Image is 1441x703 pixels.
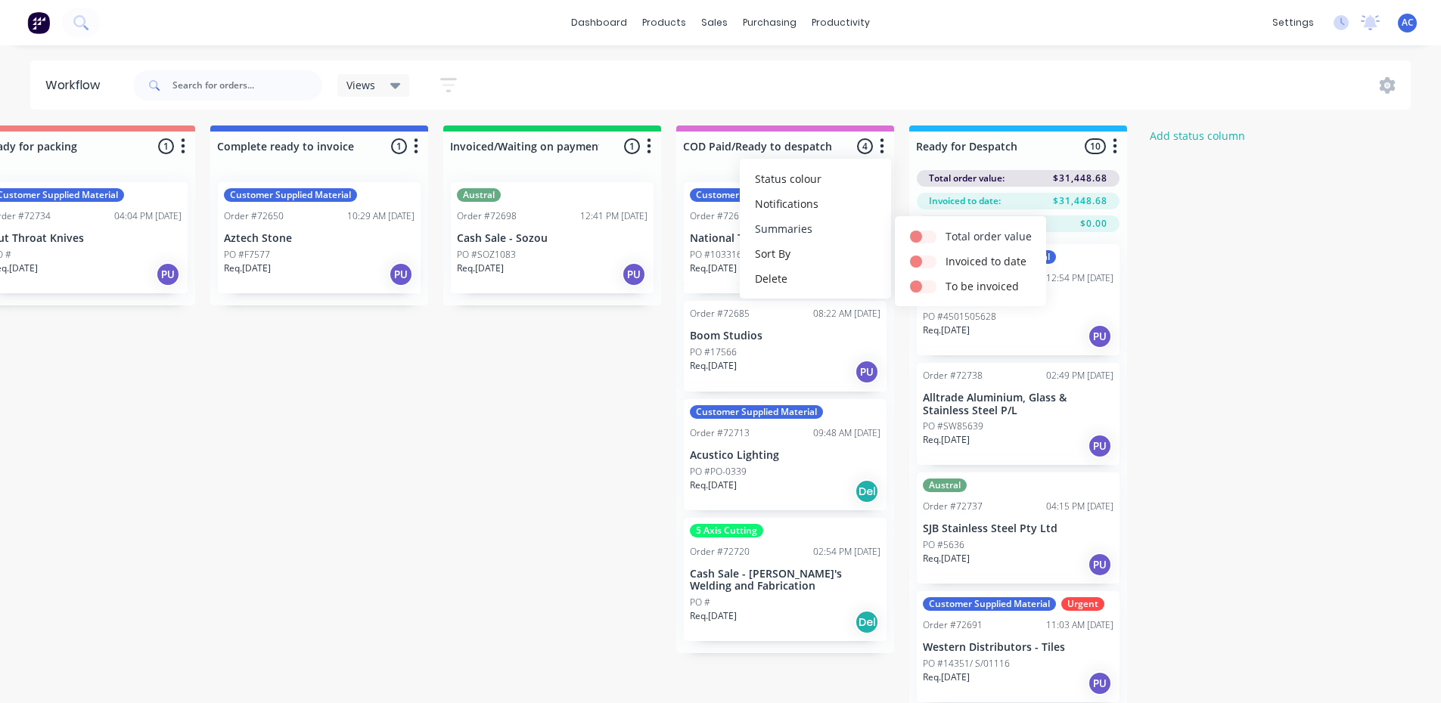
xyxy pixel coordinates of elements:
[1046,271,1113,285] div: 12:54 PM [DATE]
[457,248,516,262] p: PO #SOZ1083
[946,228,1032,244] label: Total order value
[690,465,747,478] p: PO #PO-0339
[735,11,804,34] div: purchasing
[1053,194,1107,208] span: $31,448.68
[690,449,880,462] p: Acustico Lighting
[690,478,737,492] p: Req. [DATE]
[740,266,891,291] button: Delete
[690,426,750,440] div: Order #72713
[929,172,1005,185] span: Total order value:
[457,209,517,223] div: Order #72698
[114,209,182,223] div: 04:04 PM [DATE]
[224,232,415,245] p: Aztech Stone
[1088,553,1112,577] div: PU
[923,618,983,632] div: Order #72691
[917,472,1120,584] div: AustralOrder #7273704:15 PM [DATE]SJB Stainless Steel Pty LtdPO #5636Req.[DATE]PU
[923,324,970,337] p: Req. [DATE]
[690,307,750,321] div: Order #72685
[923,478,967,492] div: Austral
[1088,324,1112,348] div: PU
[457,232,648,245] p: Cash Sale - Sozou
[1088,434,1112,458] div: PU
[684,301,887,392] div: Order #7268508:22 AM [DATE]Boom StudiosPO #17566Req.[DATE]PU
[923,294,1113,307] p: Capral Limited
[622,262,646,286] div: PU
[740,241,891,266] button: Sort By
[923,522,1113,535] p: SJB Stainless Steel Pty Ltd
[451,182,654,293] div: AustralOrder #7269812:41 PM [DATE]Cash Sale - SozouPO #SOZ1083Req.[DATE]PU
[917,363,1120,466] div: Order #7273802:49 PM [DATE]Alltrade Aluminium, Glass & Stainless Steel P/LPO #SW85639Req.[DATE]PU
[694,11,735,34] div: sales
[690,345,737,359] p: PO #17566
[457,262,504,275] p: Req. [DATE]
[813,426,880,440] div: 09:48 AM [DATE]
[690,262,737,275] p: Req. [DATE]
[690,596,710,609] p: PO #
[923,670,970,684] p: Req. [DATE]
[172,70,322,101] input: Search for orders...
[564,11,635,34] a: dashboard
[684,518,887,642] div: 5 Axis CuttingOrder #7272002:54 PM [DATE]Cash Sale - [PERSON_NAME]'s Welding and FabricationPO #R...
[690,188,823,202] div: Customer Supplied Material
[346,77,375,93] span: Views
[1046,369,1113,382] div: 02:49 PM [DATE]
[813,307,880,321] div: 08:22 AM [DATE]
[923,657,1010,670] p: PO #14351/ S/01116
[684,182,887,293] div: Customer Supplied MaterialOrder #7261412:01 PM [DATE]National Tiles Co Pty LtdPO #10331604AReq.[D...
[224,248,270,262] p: PO #F7577
[923,369,983,382] div: Order #72738
[923,552,970,565] p: Req. [DATE]
[1061,597,1104,611] div: Urgent
[457,188,501,202] div: Austral
[755,171,821,187] span: Status colour
[917,591,1120,702] div: Customer Supplied MaterialUrgentOrder #7269111:03 AM [DATE]Western Distributors - TilesPO #14351/...
[923,392,1113,417] p: Alltrade Aluminium, Glass & Stainless Steel P/L
[1265,11,1321,34] div: settings
[1402,16,1414,29] span: AC
[740,191,891,216] button: Notifications
[804,11,877,34] div: productivity
[740,166,891,191] button: Status colour
[389,262,413,286] div: PU
[690,359,737,373] p: Req. [DATE]
[1142,125,1253,146] button: Add status column
[45,76,107,94] div: Workflow
[929,194,1001,208] span: Invoiced to date:
[855,360,879,384] div: PU
[690,248,758,262] p: PO #10331604A
[690,209,750,223] div: Order #72614
[1053,172,1107,185] span: $31,448.68
[946,278,1019,294] label: To be invoiced
[690,609,737,623] p: Req. [DATE]
[347,209,415,223] div: 10:29 AM [DATE]
[740,216,891,241] button: Summaries
[690,545,750,559] div: Order #72720
[224,209,284,223] div: Order #72650
[27,11,50,34] img: Factory
[923,433,970,447] p: Req. [DATE]
[580,209,648,223] div: 12:41 PM [DATE]
[923,420,983,433] p: PO #SW85639
[690,232,880,245] p: National Tiles Co Pty Ltd
[218,182,421,293] div: Customer Supplied MaterialOrder #7265010:29 AM [DATE]Aztech StonePO #F7577Req.[DATE]PU
[923,500,983,513] div: Order #72737
[1080,217,1107,231] span: $0.00
[923,641,1113,654] p: Western Distributors - Tiles
[156,262,180,286] div: PU
[1046,618,1113,632] div: 11:03 AM [DATE]
[690,405,823,419] div: Customer Supplied Material
[855,479,879,503] div: Del
[690,330,880,342] p: Boom Studios
[946,253,1026,269] label: Invoiced to date
[224,188,357,202] div: Customer Supplied Material
[690,524,763,537] div: 5 Axis Cutting
[1088,671,1112,695] div: PU
[635,11,694,34] div: products
[684,399,887,510] div: Customer Supplied MaterialOrder #7271309:48 AM [DATE]Acustico LightingPO #PO-0339Req.[DATE]Del
[923,597,1056,611] div: Customer Supplied Material
[690,568,880,593] p: Cash Sale - [PERSON_NAME]'s Welding and Fabrication
[224,262,271,275] p: Req. [DATE]
[1046,500,1113,513] div: 04:15 PM [DATE]
[923,538,964,552] p: PO #5636
[923,310,996,324] p: PO #4501505628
